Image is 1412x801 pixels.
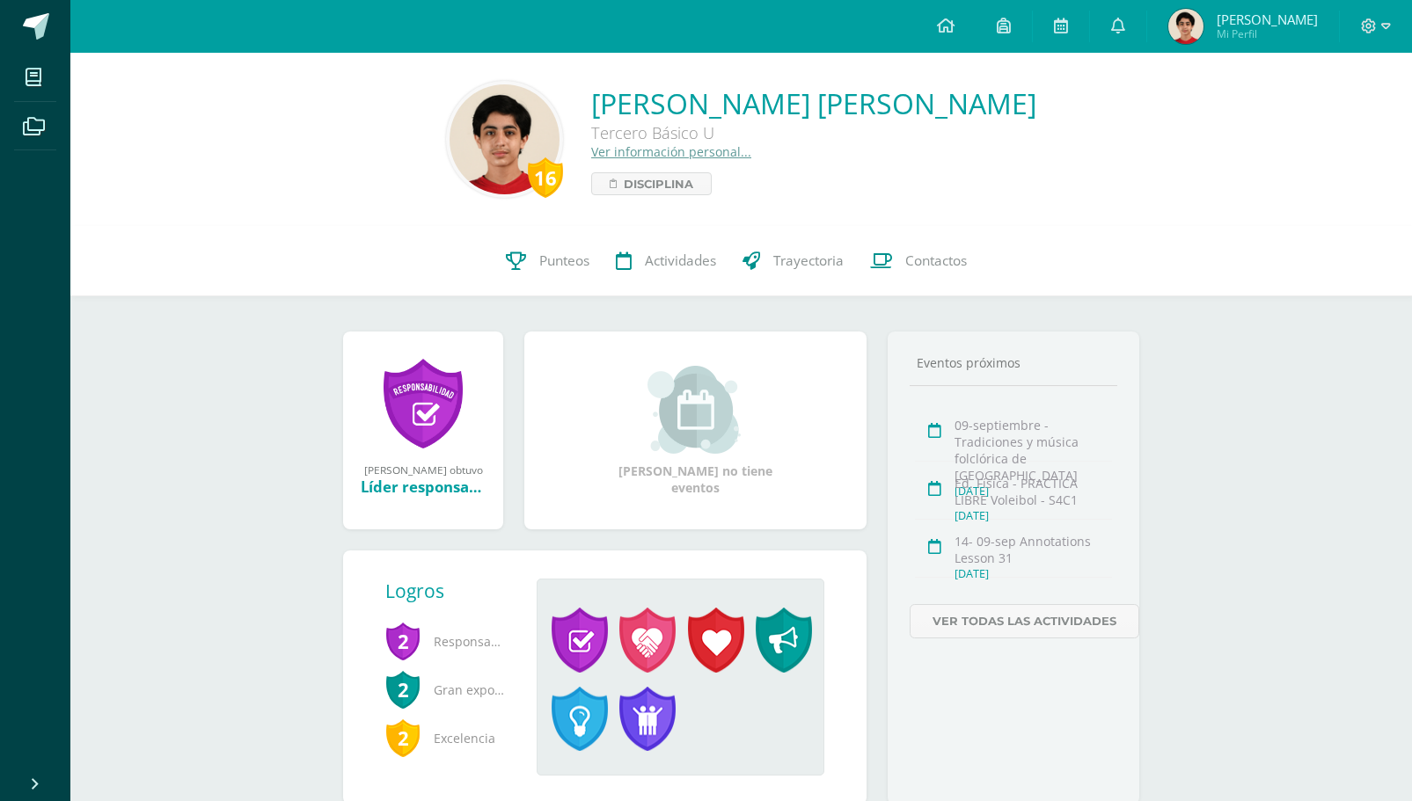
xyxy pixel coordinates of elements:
div: [PERSON_NAME] obtuvo [361,462,486,477]
span: [PERSON_NAME] [1217,11,1318,28]
a: Disciplina [591,172,712,195]
div: Logros [385,579,523,603]
a: Ver información personal... [591,143,751,160]
span: Contactos [905,251,967,270]
a: Actividades [603,226,729,296]
a: [PERSON_NAME] [PERSON_NAME] [591,84,1036,122]
span: Mi Perfil [1217,26,1318,41]
span: 2 [385,621,421,661]
div: 09-septiembre - Tradiciones y música folclórica de [GEOGRAPHIC_DATA] [955,417,1112,484]
a: Ver todas las actividades [910,604,1139,638]
div: 16 [528,157,563,198]
span: Responsabilidad [385,617,508,666]
span: Punteos [539,251,589,270]
div: 14- 09-sep Annotations Lesson 31 [955,533,1112,566]
a: Contactos [857,226,980,296]
img: 7cb4b1dfa21ef7bd44cb7bfa793903ef.png [1168,9,1203,44]
div: [DATE] [955,508,1112,523]
span: Actividades [645,251,716,270]
span: Gran expositor [385,666,508,714]
a: Punteos [493,226,603,296]
span: 2 [385,669,421,710]
a: Trayectoria [729,226,857,296]
img: event_small.png [647,366,743,454]
div: [PERSON_NAME] no tiene eventos [608,366,784,496]
div: Líder responsable [361,477,486,497]
div: Eventos próximos [910,354,1117,371]
span: 2 [385,717,421,758]
div: Tercero Básico U [591,122,1036,143]
div: [DATE] [955,566,1112,581]
img: 184970ca5bde877059be6b53659b7157.png [450,84,560,194]
span: Disciplina [624,173,693,194]
span: Trayectoria [773,251,844,270]
span: Excelencia [385,714,508,762]
div: Ed. Física - PRACTICA LIBRE Voleibol - S4C1 [955,475,1112,508]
